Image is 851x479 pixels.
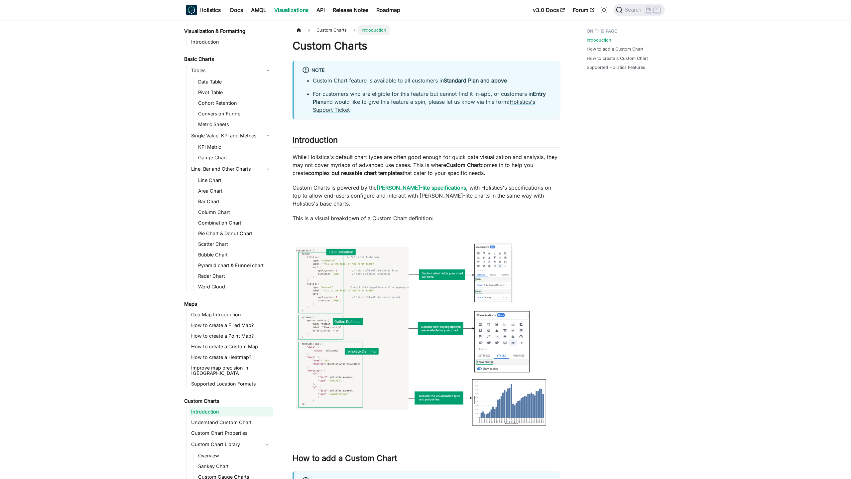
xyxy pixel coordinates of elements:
[189,407,273,416] a: Introduction
[308,170,403,176] strong: complex but reusable chart templates
[189,37,273,47] a: Introduction
[377,184,466,191] a: [PERSON_NAME]-lite specifications
[569,5,598,15] a: Forum
[247,5,270,15] a: AMQL
[186,5,221,15] a: HolisticsHolistics
[182,397,273,406] a: Custom Charts
[302,66,552,75] div: Note
[293,25,560,35] nav: Breadcrumbs
[189,379,273,389] a: Supported Location Formats
[196,250,273,259] a: Bubble Chart
[196,142,273,152] a: KPI Metric
[329,5,372,15] a: Release Notes
[313,98,535,113] a: Holistics's Support Ticket
[196,451,273,460] a: Overview
[182,55,273,64] a: Basic Charts
[196,229,273,238] a: Pie Chart & Donut Chart
[358,25,390,35] span: Introduction
[623,7,646,13] span: Search
[293,153,560,177] p: While Holistics's default chart types are often good enough for quick data visualization and anal...
[189,310,273,319] a: Geo Map Introduction
[313,90,552,114] li: For customers who are eligible for this feature but cannot find it in-app, or customers in and wo...
[587,55,648,62] a: How to create a Custom Chart
[293,25,305,35] a: Home page
[293,39,560,53] h1: Custom Charts
[312,5,329,15] a: API
[529,5,569,15] a: v3.0 Docs
[261,439,273,450] button: Collapse sidebar category 'Custom Chart Library'
[293,135,560,148] h2: Introduction
[293,453,560,466] h2: How to add a Custom Chart
[196,176,273,185] a: Line Chart
[196,77,273,86] a: Data Table
[189,418,273,427] a: Understand Custom Chart
[270,5,312,15] a: Visualizations
[196,208,273,217] a: Column Chart
[199,6,221,14] b: Holistics
[587,64,645,71] a: Supported Holistics Features
[189,428,273,438] a: Custom Chart Properties
[196,271,273,281] a: Radar Chart
[189,331,273,341] a: How to create a Point Map?
[293,184,560,208] p: Custom Charts is powered by the , with Holistics's specifications on top to allow end-users confi...
[186,5,197,15] img: Holistics
[196,186,273,196] a: Area Chart
[182,299,273,309] a: Maps
[196,88,273,97] a: Pivot Table
[189,321,273,330] a: How to create a Filled Map?
[189,65,273,76] a: Tables
[196,98,273,108] a: Cohort Retention
[180,20,279,479] nav: Docs sidebar
[196,261,273,270] a: Pyramid chart & Funnel chart
[196,153,273,162] a: Gauge Chart
[189,363,273,378] a: Improve map precision in [GEOGRAPHIC_DATA]
[293,214,560,222] p: This is a visual breakdown of a Custom Chart definition:
[313,25,350,35] span: Custom Charts
[189,164,273,174] a: Line, Bar and Other Charts
[613,4,665,16] button: Search (Ctrl+K)
[587,46,643,52] a: How to add a Custom Chart
[189,342,273,351] a: How to create a Custom Map
[587,37,611,43] a: Introduction
[372,5,404,15] a: Roadmap
[444,77,507,84] strong: Standard Plan and above
[654,7,660,13] kbd: K
[226,5,247,15] a: Docs
[189,439,261,450] a: Custom Chart Library
[196,218,273,228] a: Combination Chart
[196,282,273,291] a: Word Cloud
[313,77,552,84] li: Custom Chart feature is available to all customers in
[182,27,273,36] a: Visualization & Formatting
[196,462,273,471] a: Sankey Chart
[446,162,481,168] strong: Custom Chart
[189,353,273,362] a: How to create a Heatmap?
[196,197,273,206] a: Bar Chart
[196,120,273,129] a: Metric Sheets
[196,109,273,118] a: Conversion Funnel
[189,130,273,141] a: Single Value, KPI and Metrics
[313,90,546,105] strong: Entry Plan
[196,239,273,249] a: Scatter Chart
[599,5,609,15] button: Switch between dark and light mode (currently light mode)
